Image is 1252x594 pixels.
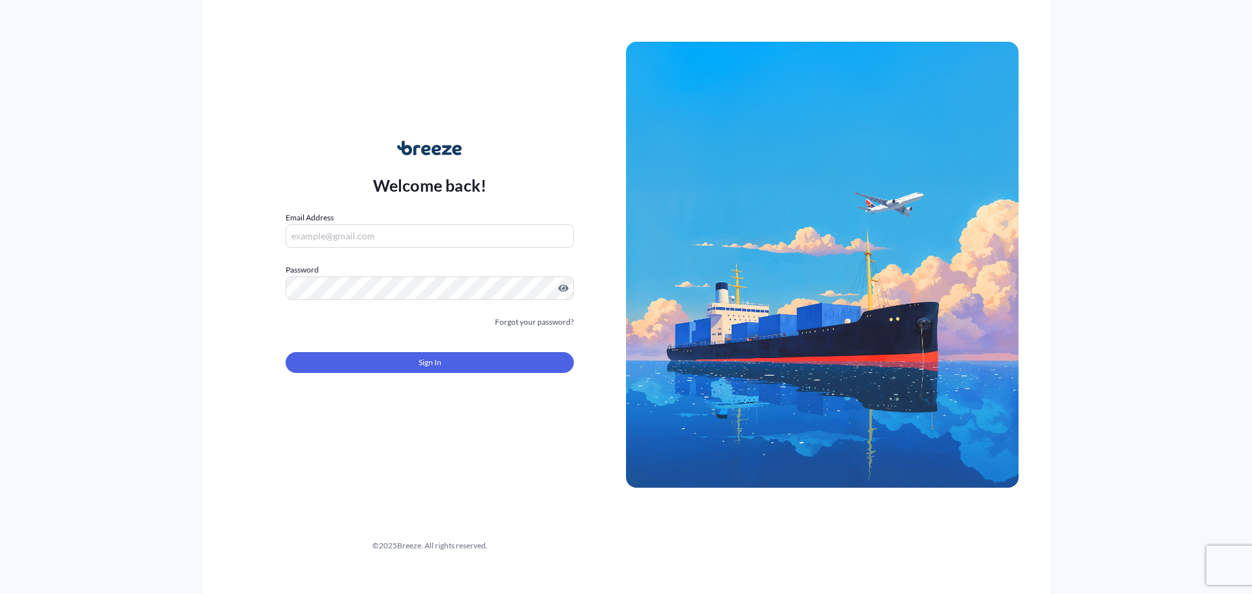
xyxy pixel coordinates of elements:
span: Sign In [419,356,441,369]
p: Welcome back! [373,175,487,196]
a: Forgot your password? [495,316,574,329]
label: Email Address [286,211,334,224]
div: © 2025 Breeze. All rights reserved. [233,539,626,552]
button: Show password [558,283,569,293]
label: Password [286,263,574,276]
input: example@gmail.com [286,224,574,248]
img: Ship illustration [626,42,1019,488]
button: Sign In [286,352,574,373]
